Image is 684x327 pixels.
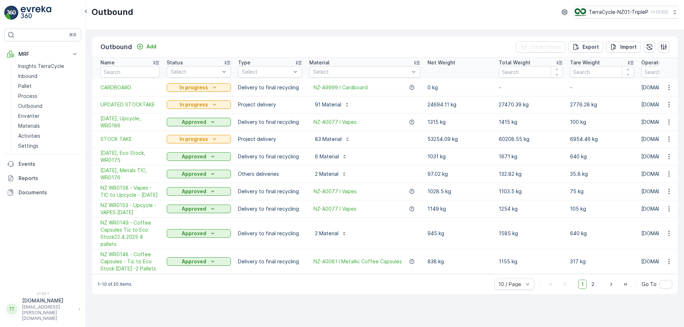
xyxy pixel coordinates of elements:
a: Insights TerraCycle [15,61,81,71]
p: Export [582,43,599,51]
p: Approved [182,170,206,178]
p: 60208.55 kg [499,136,563,143]
button: In progress [167,135,231,143]
span: 1 [578,280,587,289]
p: Project delivery [238,136,302,143]
p: 53254.09 kg [427,136,492,143]
p: 83 Material [313,136,342,143]
p: 105 kg [570,205,634,212]
span: NZ WR0149 - Coffee Capsules Tic to Eco Stock22.4.2025 4 pallets [100,219,160,248]
p: Settings [18,142,38,149]
span: [DATE], Metals TIC, WR0176 [100,167,160,181]
p: Net Weight [427,59,455,66]
p: Others deliveries [238,170,302,178]
a: NZ-A0077 I Vapes [313,118,357,126]
p: ( +12:00 ) [651,9,668,15]
p: 0 kg [427,84,492,91]
button: Import [606,41,641,53]
a: Reports [4,171,81,185]
p: 838 kg [427,258,492,265]
button: In progress [167,83,231,92]
p: 75 kg [570,188,634,195]
a: STOCK TAKE [100,136,160,143]
p: 1149 kg [427,205,492,212]
p: Pallet [18,83,32,90]
button: Approved [167,152,231,161]
p: Project delivery [238,101,302,108]
p: [EMAIL_ADDRESS][PERSON_NAME][DOMAIN_NAME] [22,304,75,321]
button: 83 Material [309,133,354,145]
p: Delivery to final recycling [238,205,302,212]
span: NZ WR0153 - Upcycle - VAPES [DATE] [100,202,160,216]
img: logo [4,6,19,20]
p: Delivery to final recycling [238,188,302,195]
a: Inbound [15,71,81,81]
p: Approved [182,258,206,265]
p: Reports [19,175,78,182]
p: Status [167,59,183,66]
p: Approved [182,230,206,237]
p: 945 kg [427,230,492,237]
button: 2 Material [309,168,351,180]
span: [DATE], Upcycle, WR0186 [100,115,160,129]
p: Delivery to final recycling [238,230,302,237]
p: Operator [641,59,663,66]
p: Envanter [18,112,40,120]
a: Outbound [15,101,81,111]
button: Approved [167,187,231,196]
button: Approved [167,229,231,238]
img: TC_7kpGtVS.png [575,8,586,16]
p: Insights TerraCycle [18,63,64,70]
a: NZ-A0077 I Vapes [313,205,357,212]
p: Approved [182,118,206,126]
button: Clear Filters [516,41,565,53]
button: MRF [4,47,81,61]
button: 2 Material [309,228,351,239]
p: 1254 kg [499,205,563,212]
p: [DOMAIN_NAME] [22,297,75,304]
a: 13/05/2025, Metals TIC, WR0176 [100,167,160,181]
p: TerraCycle-NZ01-TripleP [589,9,648,16]
span: Go To [642,281,657,288]
a: Events [4,157,81,171]
p: 1315 kg [427,118,492,126]
a: Documents [4,185,81,200]
p: Approved [182,188,206,195]
p: Approved [182,153,206,160]
p: 2 Material [313,230,338,237]
p: Documents [19,189,78,196]
span: [DATE], Eco Stock, WR0175 [100,149,160,164]
p: 640 kg [570,230,634,237]
p: Materials [18,122,40,130]
p: 132.82 kg [499,170,563,178]
p: In progress [180,84,208,91]
div: TT [6,304,17,315]
p: Total Weight [499,59,530,66]
p: Delivery to final recycling [238,84,302,91]
a: NZ WR0148 - Coffee Capsules - Tic to Eco Stock 4.4.2025 -2 Pallets [100,251,160,272]
a: UPDATED STOCKTAKE [100,101,160,108]
p: 1415 kg [499,118,563,126]
p: 91 Material [313,101,341,108]
img: logo_light-DOdMpM7g.png [21,6,51,20]
p: 2776.28 kg [570,101,634,108]
p: 640 kg [570,153,634,160]
input: Search [570,66,634,78]
p: Outbound [18,102,42,110]
p: 27470.39 kg [499,101,563,108]
p: Inbound [18,73,37,80]
button: Approved [167,118,231,126]
span: NZ WR0148 - Coffee Capsules - Tic to Eco Stock [DATE] -2 Pallets [100,251,160,272]
a: Activities [15,131,81,141]
button: TT[DOMAIN_NAME][EMAIL_ADDRESS][PERSON_NAME][DOMAIN_NAME] [4,297,81,321]
p: 1671 kg [499,153,563,160]
a: NZ WR0158 - Vapes - TIC to Upcycle - 9 5 2025 [100,184,160,199]
a: NZ-A9999 I Cardboard [313,84,368,91]
p: 97.02 kg [427,170,492,178]
button: Export [568,41,603,53]
a: Process [15,91,81,101]
p: 1103.5 kg [499,188,563,195]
